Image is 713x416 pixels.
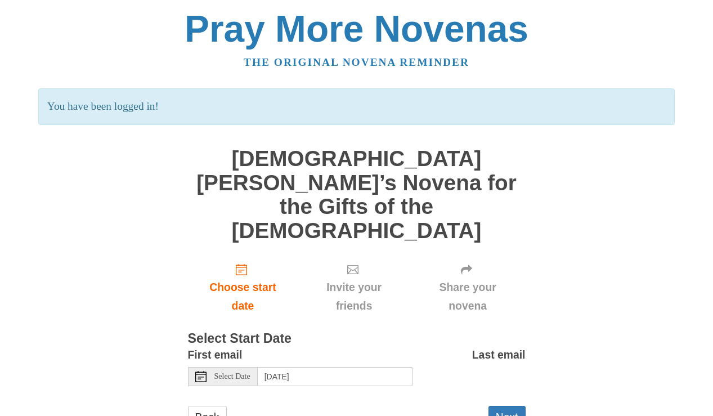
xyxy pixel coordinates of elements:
[188,346,243,364] label: First email
[244,56,469,68] a: The original novena reminder
[410,254,526,321] div: Click "Next" to confirm your start date first.
[472,346,526,364] label: Last email
[421,278,514,315] span: Share your novena
[188,147,526,243] h1: [DEMOGRAPHIC_DATA][PERSON_NAME]’s Novena for the Gifts of the [DEMOGRAPHIC_DATA]
[214,373,250,381] span: Select Date
[188,254,298,321] a: Choose start date
[199,278,287,315] span: Choose start date
[309,278,398,315] span: Invite your friends
[185,8,528,50] a: Pray More Novenas
[298,254,410,321] div: Click "Next" to confirm your start date first.
[38,88,675,125] p: You have been logged in!
[188,332,526,346] h3: Select Start Date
